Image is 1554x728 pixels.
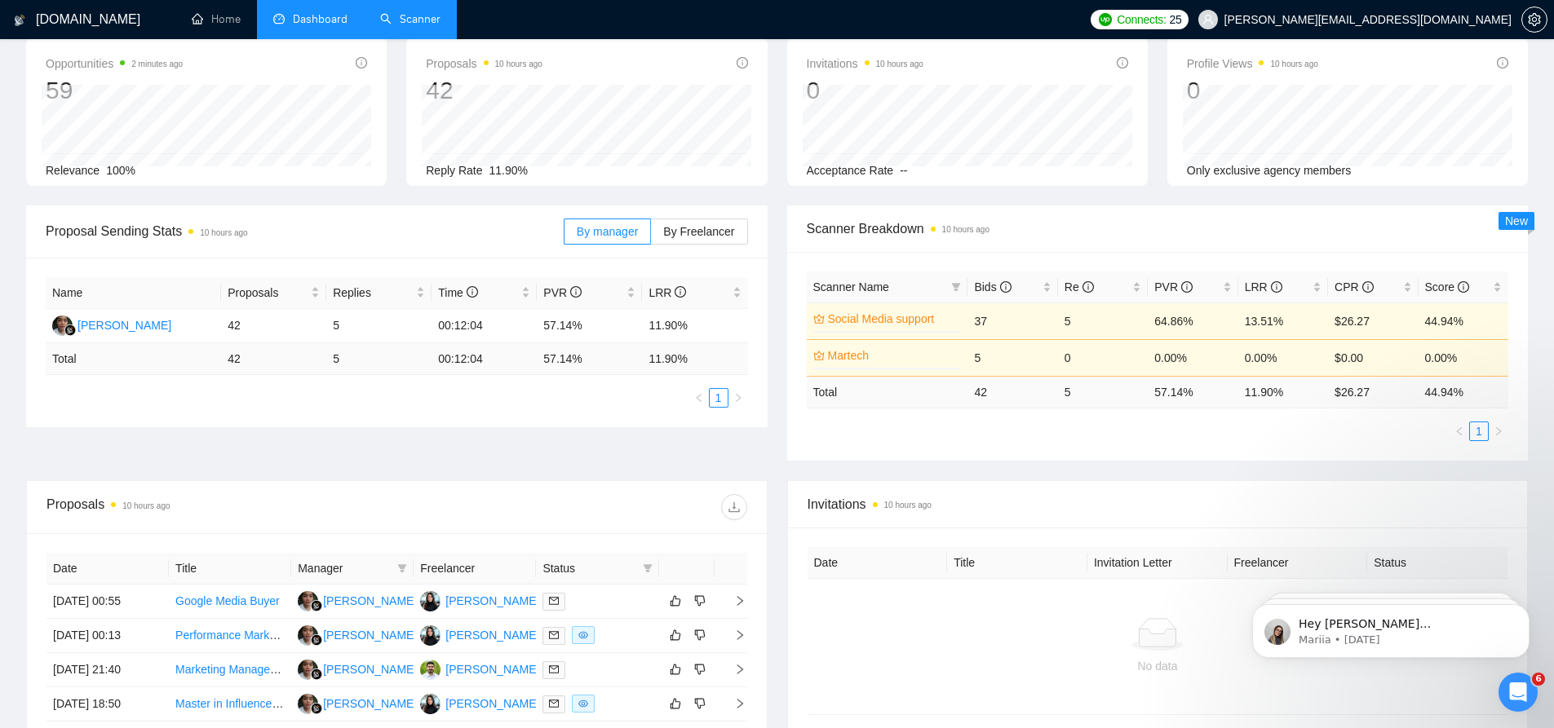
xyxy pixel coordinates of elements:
td: 11.90 % [1238,376,1328,408]
td: 44.94% [1419,302,1508,339]
span: -- [900,164,907,177]
a: Google Media Buyer [175,594,280,607]
button: left [1450,421,1469,441]
td: 42 [221,343,326,375]
span: By Freelancer [663,225,734,238]
span: dislike [694,594,706,607]
a: JR[PERSON_NAME] [298,662,417,675]
td: $0.00 [1328,339,1418,376]
img: logo [14,7,25,33]
a: JR[PERSON_NAME] [298,696,417,709]
time: 10 hours ago [884,501,932,510]
span: LRR [1245,280,1282,293]
span: setting [1522,13,1547,26]
td: Total [46,343,221,375]
span: right [721,664,746,675]
button: like [666,660,685,679]
td: Total [807,376,968,408]
th: Title [947,547,1087,579]
button: dislike [690,591,710,611]
span: mail [549,664,559,674]
a: Social Media support [828,310,959,328]
a: homeHome [192,12,241,26]
div: 42 [426,75,542,106]
td: 11.90 % [642,343,747,375]
img: gigradar-bm.png [311,600,322,611]
td: [DATE] 21:40 [46,653,169,687]
button: dislike [690,694,710,713]
span: filter [951,282,961,292]
span: Connects: [1117,11,1166,29]
span: right [721,595,746,607]
span: dislike [694,629,706,642]
td: 5 [1058,376,1148,408]
span: filter [397,563,407,573]
th: Status [1367,547,1508,579]
span: like [670,629,681,642]
td: 13.51% [1238,302,1328,339]
img: upwork-logo.png [1099,13,1112,26]
td: $ 26.27 [1328,376,1418,408]
img: JR [298,660,318,680]
span: right [733,393,743,403]
span: 25 [1170,11,1182,29]
iframe: Intercom notifications message [1228,570,1554,684]
span: eye [578,699,588,708]
div: 0 [1187,75,1318,106]
a: 1 [710,389,728,407]
span: Relevance [46,164,100,177]
span: Acceptance Rate [807,164,894,177]
span: left [1454,426,1464,436]
div: [PERSON_NAME] [445,695,539,713]
span: Proposals [426,54,542,73]
td: 00:12:04 [432,309,537,343]
div: 59 [46,75,183,106]
a: Master in Influencer Outreach & Management Needed [175,697,449,710]
a: JR[PERSON_NAME] [52,318,171,331]
span: PVR [1154,280,1193,293]
span: like [670,594,681,607]
div: 0 [807,75,923,106]
td: 5 [326,309,432,343]
span: Reply Rate [426,164,482,177]
button: right [1489,421,1508,441]
span: info-circle [1117,57,1128,68]
li: Next Page [728,388,748,408]
td: 0.00% [1238,339,1328,376]
td: 37 [967,302,1057,339]
th: Invitation Letter [1087,547,1228,579]
td: $26.27 [1328,302,1418,339]
td: 5 [1058,302,1148,339]
span: info-circle [1497,57,1508,68]
th: Freelancer [414,553,536,585]
span: info-circle [356,57,367,68]
td: 0.00% [1419,339,1508,376]
a: JR[PERSON_NAME] [298,628,417,641]
span: mail [549,699,559,708]
span: 100% [106,164,135,177]
td: 00:12:04 [432,343,537,375]
span: LRR [649,286,686,299]
div: [PERSON_NAME] [323,660,417,678]
span: left [694,393,704,403]
span: info-circle [1082,281,1094,293]
span: right [721,698,746,709]
li: Previous Page [1450,421,1469,441]
img: MJ [420,625,441,646]
time: 10 hours ago [1270,60,1317,68]
img: JR [298,625,318,646]
span: mail [549,596,559,606]
a: searchScanner [380,12,441,26]
th: Manager [291,553,414,585]
th: Proposals [221,277,326,309]
span: like [670,697,681,710]
div: [PERSON_NAME] [445,592,539,610]
li: 1 [709,388,728,408]
span: Dashboard [293,12,348,26]
span: New [1505,214,1528,227]
button: like [666,694,685,713]
time: 2 minutes ago [131,60,183,68]
a: MJ[PERSON_NAME] [420,628,539,641]
span: Invitations [808,494,1508,514]
div: [PERSON_NAME] [77,316,171,334]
